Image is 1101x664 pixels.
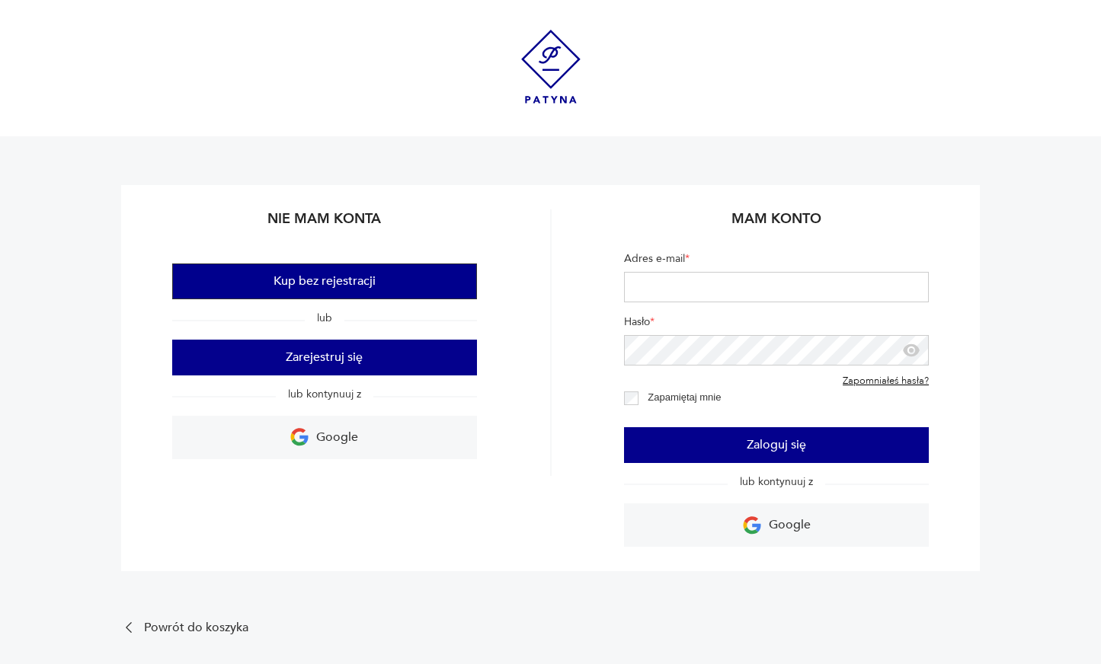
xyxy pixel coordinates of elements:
span: lub kontynuuj z [728,474,825,489]
p: Google [316,426,358,449]
a: Google [624,503,929,547]
img: Ikona Google [290,428,309,446]
a: Powrót do koszyka [121,620,980,635]
label: Adres e-mail [624,251,929,272]
span: lub [305,311,344,325]
label: Hasło [624,314,929,335]
img: Patyna - sklep z meblami i dekoracjami vintage [521,30,581,104]
a: Google [172,416,477,459]
button: Zarejestruj się [172,340,477,375]
button: Kup bez rejestracji [172,263,477,299]
h2: Nie mam konta [172,209,477,239]
span: lub kontynuuj z [276,387,373,401]
p: Google [769,513,811,537]
h2: Mam konto [624,209,929,239]
img: Ikona Google [743,516,761,535]
button: Zaloguj się [624,427,929,463]
p: Powrót do koszyka [144,623,248,633]
label: Zapamiętaj mnie [648,391,721,403]
a: Zapomniałeś hasła? [843,375,929,388]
